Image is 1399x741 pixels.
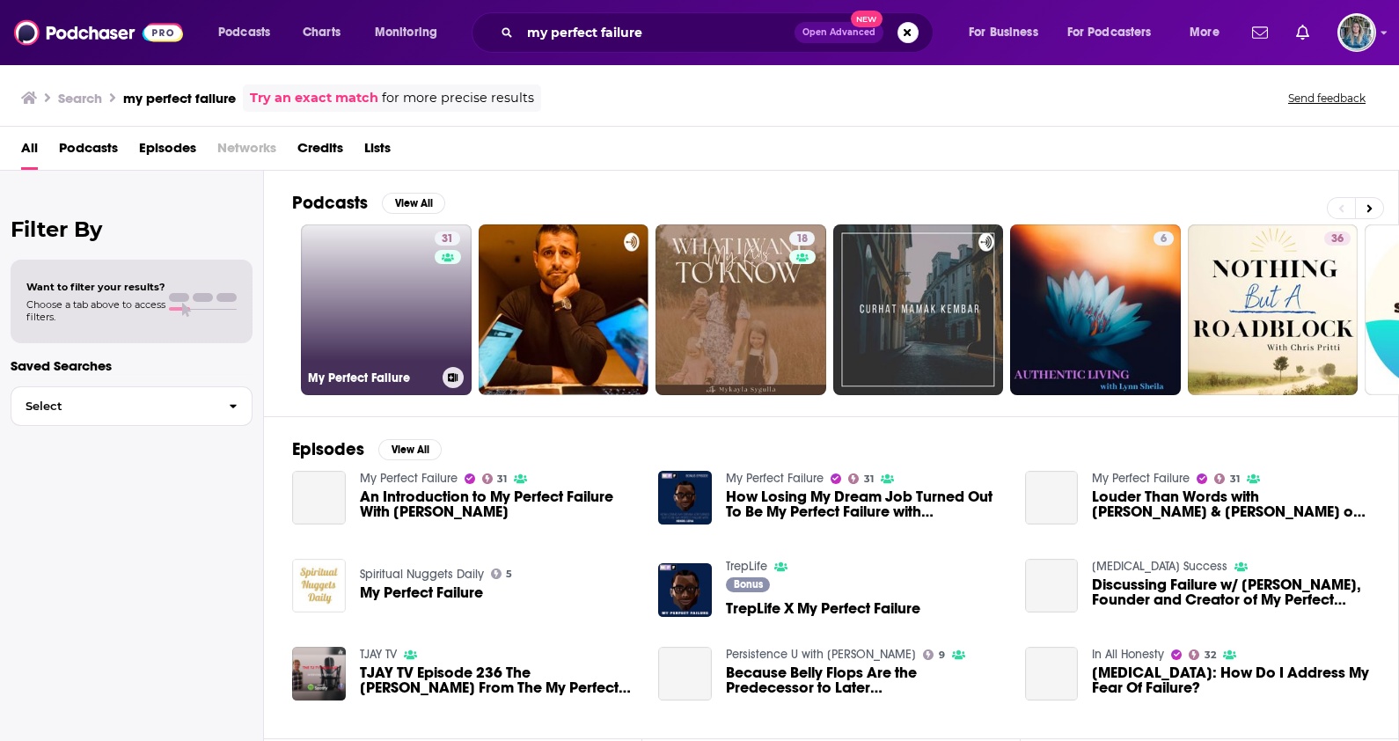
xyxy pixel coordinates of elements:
[497,475,507,483] span: 31
[956,18,1060,47] button: open menu
[734,579,763,590] span: Bonus
[291,18,351,47] a: Charts
[726,601,920,616] a: TrepLife X My Perfect Failure
[726,665,1004,695] span: Because Belly Flops Are the Predecessor to Later Successes/Interview with [PERSON_NAME] from My P...
[726,471,824,486] a: My Perfect Failure
[1289,18,1316,48] a: Show notifications dropdown
[382,88,534,108] span: for more precise results
[726,489,1004,519] a: How Losing My Dream Job Turned Out To Be My Perfect Failure with Hendel Leiva
[360,471,458,486] a: My Perfect Failure
[726,489,1004,519] span: How Losing My Dream Job Turned Out To Be My Perfect Failure with [PERSON_NAME]
[292,559,346,613] img: My Perfect Failure
[363,18,460,47] button: open menu
[491,569,513,579] a: 5
[1161,231,1167,248] span: 6
[658,563,712,617] img: TrepLife X My Perfect Failure
[58,90,102,106] h3: Search
[1092,577,1370,607] a: Discussing Failure w/ Paul Padmore, Founder and Creator of My Perfect Failure Podcast
[1025,471,1079,525] a: Louder Than Words with Ashley Woodfolk & Lexi Underwood on My Perfect Failure
[123,90,236,106] h3: my perfect failure
[1154,231,1174,246] a: 6
[923,649,945,660] a: 9
[1283,91,1371,106] button: Send feedback
[1092,647,1164,662] a: In All Honesty
[360,489,638,519] span: An Introduction to My Perfect Failure With [PERSON_NAME]
[292,438,364,460] h2: Episodes
[848,473,874,484] a: 31
[969,20,1038,45] span: For Business
[1337,13,1376,52] img: User Profile
[26,298,165,323] span: Choose a tab above to access filters.
[364,134,391,170] span: Lists
[11,357,253,374] p: Saved Searches
[217,134,276,170] span: Networks
[851,11,883,27] span: New
[1177,18,1242,47] button: open menu
[442,231,453,248] span: 31
[1092,665,1370,695] a: Perfectionism: How Do I Address My Fear Of Failure?
[658,471,712,525] img: How Losing My Dream Job Turned Out To Be My Perfect Failure with Hendel Leiva
[360,585,483,600] a: My Perfect Failure
[726,647,916,662] a: Persistence U with Lizbeth
[939,651,945,659] span: 9
[1331,231,1344,248] span: 36
[139,134,196,170] a: Episodes
[1092,489,1370,519] span: Louder Than Words with [PERSON_NAME] & [PERSON_NAME] on My Perfect Failure
[506,570,512,578] span: 5
[360,647,397,662] a: TJAY TV
[21,134,38,170] a: All
[382,193,445,214] button: View All
[360,665,638,695] a: TJAY TV Episode 236 The Paul From The My Perfect Failure Podcast Interview!
[292,438,442,460] a: EpisodesView All
[726,559,767,574] a: TrepLife
[802,28,875,37] span: Open Advanced
[297,134,343,170] a: Credits
[292,192,368,214] h2: Podcasts
[360,665,638,695] span: TJAY TV Episode 236 The [PERSON_NAME] From The My Perfect Failure Podcast Interview!
[11,386,253,426] button: Select
[1188,224,1359,395] a: 36
[301,224,472,395] a: 31My Perfect Failure
[726,665,1004,695] a: Because Belly Flops Are the Predecessor to Later Successes/Interview with Paul Padmore from My Pe...
[1092,559,1227,574] a: Plan B Success
[1092,471,1190,486] a: My Perfect Failure
[1190,20,1220,45] span: More
[488,12,950,53] div: Search podcasts, credits, & more...
[250,88,378,108] a: Try an exact match
[308,370,436,385] h3: My Perfect Failure
[206,18,293,47] button: open menu
[11,400,215,412] span: Select
[59,134,118,170] a: Podcasts
[1214,473,1240,484] a: 31
[14,16,183,49] img: Podchaser - Follow, Share and Rate Podcasts
[1067,20,1152,45] span: For Podcasters
[1092,577,1370,607] span: Discussing Failure w/ [PERSON_NAME], Founder and Creator of My Perfect Failure Podcast
[11,216,253,242] h2: Filter By
[360,567,484,582] a: Spiritual Nuggets Daily
[435,231,460,246] a: 31
[1189,649,1216,660] a: 32
[789,231,815,246] a: 18
[1337,13,1376,52] span: Logged in as EllaDavidson
[375,20,437,45] span: Monitoring
[218,20,270,45] span: Podcasts
[1337,13,1376,52] button: Show profile menu
[292,471,346,525] a: An Introduction to My Perfect Failure With Paul Padmore
[864,475,874,483] span: 31
[795,22,883,43] button: Open AdvancedNew
[1092,665,1370,695] span: [MEDICAL_DATA]: How Do I Address My Fear Of Failure?
[796,231,808,248] span: 18
[1205,651,1216,659] span: 32
[1092,489,1370,519] a: Louder Than Words with Ashley Woodfolk & Lexi Underwood on My Perfect Failure
[378,439,442,460] button: View All
[1056,18,1177,47] button: open menu
[1025,647,1079,701] a: Perfectionism: How Do I Address My Fear Of Failure?
[360,489,638,519] a: An Introduction to My Perfect Failure With Paul Padmore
